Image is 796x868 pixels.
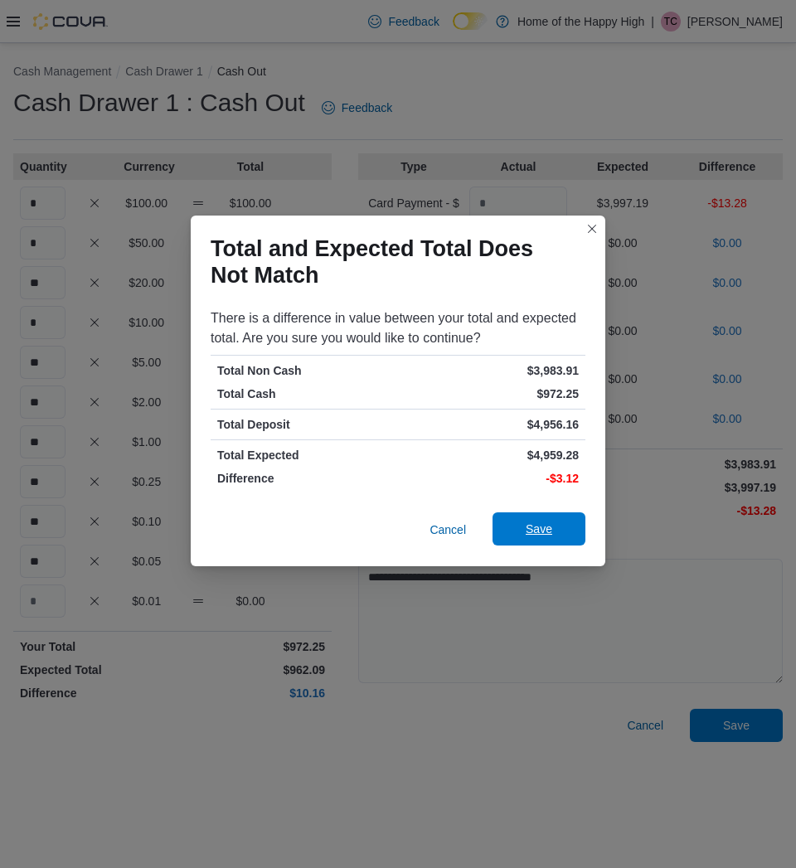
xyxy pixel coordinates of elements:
p: Difference [217,470,395,487]
span: Save [526,521,552,537]
p: $4,956.16 [401,416,579,433]
button: Save [493,512,585,546]
span: Cancel [430,521,466,538]
p: Total Cash [217,386,395,402]
div: There is a difference in value between your total and expected total. Are you sure you would like... [211,308,585,348]
p: $3,983.91 [401,362,579,379]
p: $4,959.28 [401,447,579,463]
p: -$3.12 [401,470,579,487]
p: $972.25 [401,386,579,402]
p: Total Non Cash [217,362,395,379]
h1: Total and Expected Total Does Not Match [211,235,572,289]
button: Closes this modal window [582,219,602,239]
p: Total Expected [217,447,395,463]
button: Cancel [423,513,473,546]
p: Total Deposit [217,416,395,433]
